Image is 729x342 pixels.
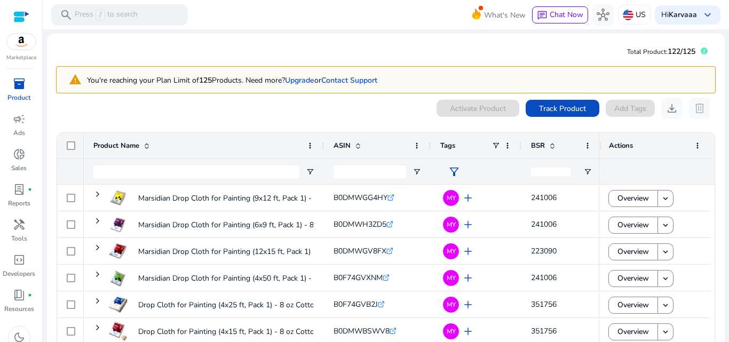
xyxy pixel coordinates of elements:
[13,183,26,196] span: lab_profile
[334,326,390,336] span: B0DMWBSWV8
[668,46,695,57] span: 122/125
[334,273,383,283] span: B0F74GVXNM
[138,241,362,263] p: Marsidian Drop Cloth for Painting (12x15 ft, Pack 1) - 8 oz Cotton...
[13,253,26,266] span: code_blocks
[665,102,678,115] span: download
[108,242,128,261] img: 61OExuCDX2L.jpg
[447,301,456,308] span: MY
[447,195,456,201] span: MY
[321,75,377,85] a: Contact Support
[661,327,670,337] mat-icon: keyboard_arrow_down
[93,165,299,178] input: Product Name Filter Input
[334,165,406,178] input: ASIN Filter Input
[28,187,32,192] span: fiber_manual_record
[617,241,649,263] span: Overview
[75,9,138,21] p: Press to search
[669,10,697,20] b: Karvaaa
[597,9,609,21] span: hub
[108,215,128,234] img: 61W1bdM13wL.jpg
[531,219,557,229] span: 241006
[526,100,599,117] button: Track Product
[617,294,649,316] span: Overview
[531,141,545,150] span: BSR
[13,128,25,138] p: Ads
[11,163,27,173] p: Sales
[138,187,358,209] p: Marsidian Drop Cloth for Painting (9x12 ft, Pack 1) - 8 oz Cotton...
[462,325,474,338] span: add
[531,273,557,283] span: 241006
[13,113,26,125] span: campaign
[592,4,614,26] button: hub
[60,9,73,21] span: search
[6,54,36,62] p: Marketplace
[285,75,314,85] a: Upgrade
[623,10,633,20] img: us.svg
[531,193,557,203] span: 241006
[484,6,526,25] span: What's New
[96,9,105,21] span: /
[108,295,128,314] img: 41tAsAi-spL._AC_US100_.jpg
[447,248,456,254] span: MY
[440,141,455,150] span: Tags
[334,246,386,256] span: B0DMWGV8FX
[661,300,670,310] mat-icon: keyboard_arrow_down
[28,293,32,297] span: fiber_manual_record
[537,10,548,21] span: chat
[13,77,26,90] span: inventory_2
[608,190,658,207] button: Overview
[701,9,714,21] span: keyboard_arrow_down
[448,165,461,178] span: filter_alt
[531,246,557,256] span: 223090
[447,221,456,228] span: MY
[608,270,658,287] button: Overview
[462,298,474,311] span: add
[617,187,649,209] span: Overview
[447,328,456,335] span: MY
[617,267,649,289] span: Overview
[4,304,34,314] p: Resources
[661,194,670,203] mat-icon: keyboard_arrow_down
[334,193,387,203] span: B0DMWGG4HY
[661,247,670,257] mat-icon: keyboard_arrow_down
[138,214,353,236] p: Marsidian Drop Cloth for Painting (6x9 ft, Pack 1) - 8 oz Cotton...
[608,217,658,234] button: Overview
[550,10,583,20] span: Chat Now
[138,267,358,289] p: Marsidian Drop Cloth for Painting (4x50 ft, Pack 1) - 8 oz Cotton...
[334,141,351,150] span: ASIN
[462,218,474,231] span: add
[627,47,668,56] span: Total Product:
[609,141,633,150] span: Actions
[447,275,456,281] span: MY
[11,234,27,243] p: Tools
[199,75,212,85] b: 125
[3,269,35,279] p: Developers
[661,220,670,230] mat-icon: keyboard_arrow_down
[531,299,557,309] span: 351756
[583,168,592,176] button: Open Filter Menu
[306,168,314,176] button: Open Filter Menu
[334,219,386,229] span: B0DMWH3ZD5
[7,34,36,50] img: amazon.svg
[462,272,474,284] span: add
[413,168,421,176] button: Open Filter Menu
[138,294,345,316] p: Drop Cloth for Painting (4x25 ft, Pack 1) - 8 oz Cotton Fabric...
[13,218,26,231] span: handyman
[531,326,557,336] span: 351756
[462,245,474,258] span: add
[661,98,683,119] button: download
[87,75,377,86] p: You're reaching your Plan Limit of Products. Need more?
[285,75,321,85] span: or
[532,6,588,23] button: chatChat Now
[636,5,646,24] p: US
[539,103,586,114] span: Track Product
[661,11,697,19] p: Hi
[13,148,26,161] span: donut_small
[661,274,670,283] mat-icon: keyboard_arrow_down
[334,299,378,309] span: B0F74GVB2J
[7,93,30,102] p: Product
[108,322,128,341] img: 41RUylw5pSL._AC_US100_.jpg
[108,268,128,288] img: 617DXtMdrPL.jpg
[61,71,87,89] mat-icon: warning
[13,289,26,301] span: book_4
[462,192,474,204] span: add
